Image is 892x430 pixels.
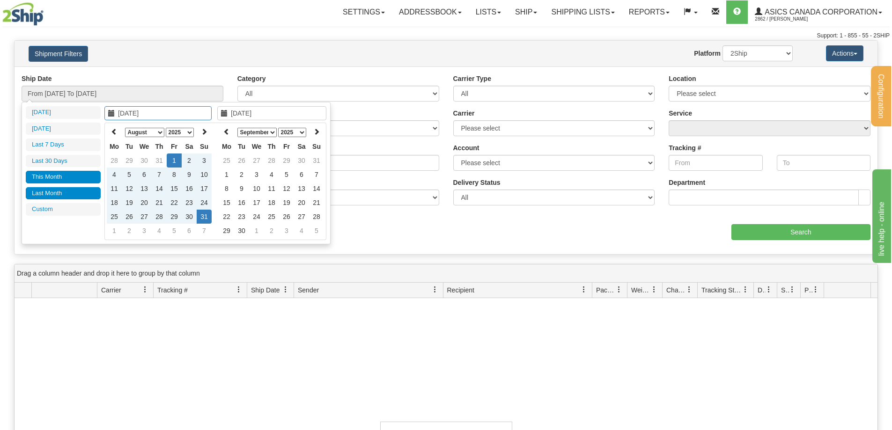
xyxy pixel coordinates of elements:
td: 19 [279,196,294,210]
span: Tracking # [157,285,188,295]
td: 14 [152,182,167,196]
td: 25 [264,210,279,224]
th: Tu [234,139,249,153]
li: This Month [26,171,101,183]
td: 27 [249,153,264,168]
a: Settings [336,0,392,24]
td: 12 [279,182,294,196]
td: 29 [219,224,234,238]
td: 23 [182,196,197,210]
td: 4 [107,168,122,182]
li: [DATE] [26,123,101,135]
a: Tracking # filter column settings [231,282,247,298]
span: Shipment Issues [781,285,789,295]
td: 3 [197,153,212,168]
td: 12 [122,182,137,196]
td: 13 [294,182,309,196]
td: 20 [294,196,309,210]
td: 15 [219,196,234,210]
li: [DATE] [26,106,101,119]
td: 11 [264,182,279,196]
td: 16 [182,182,197,196]
span: Pickup Status [804,285,812,295]
td: 26 [279,210,294,224]
td: 28 [264,153,279,168]
th: Fr [167,139,182,153]
td: 2 [122,224,137,238]
th: Th [152,139,167,153]
a: Shipping lists [544,0,621,24]
td: 21 [152,196,167,210]
td: 30 [137,153,152,168]
td: 8 [167,168,182,182]
td: 28 [107,153,122,168]
a: Delivery Status filter column settings [761,282,777,298]
td: 6 [182,224,197,238]
td: 2 [264,224,279,238]
label: Account [453,143,479,153]
td: 20 [137,196,152,210]
label: Carrier Type [453,74,491,83]
td: 26 [122,210,137,224]
span: Recipient [447,285,474,295]
td: 27 [137,210,152,224]
th: Mo [219,139,234,153]
td: 19 [122,196,137,210]
th: We [137,139,152,153]
span: Tracking Status [701,285,742,295]
a: Ship Date filter column settings [278,282,294,298]
td: 9 [234,182,249,196]
a: Lists [469,0,508,24]
td: 18 [107,196,122,210]
label: Location [669,74,696,83]
td: 7 [197,224,212,238]
th: Sa [294,139,309,153]
th: We [249,139,264,153]
td: 6 [137,168,152,182]
a: Weight filter column settings [646,282,662,298]
li: Last Month [26,187,101,200]
label: Category [237,74,266,83]
label: Delivery Status [453,178,501,187]
label: Ship Date [22,74,52,83]
th: Mo [107,139,122,153]
a: Reports [622,0,677,24]
th: Su [309,139,324,153]
td: 7 [309,168,324,182]
td: 29 [279,153,294,168]
td: 30 [234,224,249,238]
a: Tracking Status filter column settings [737,282,753,298]
label: Service [669,109,692,118]
td: 2 [234,168,249,182]
td: 1 [249,224,264,238]
td: 5 [309,224,324,238]
span: Sender [298,285,319,295]
td: 5 [167,224,182,238]
td: 2 [182,153,197,168]
td: 25 [219,153,234,168]
div: grid grouping header [15,264,877,283]
a: Pickup Status filter column settings [808,282,824,298]
td: 23 [234,210,249,224]
td: 1 [107,224,122,238]
iframe: chat widget [870,167,891,262]
td: 7 [152,168,167,182]
td: 27 [294,210,309,224]
span: ASICS CANADA CORPORATION [762,8,877,16]
td: 17 [197,182,212,196]
th: Tu [122,139,137,153]
td: 1 [167,153,182,168]
td: 30 [182,210,197,224]
a: ASICS CANADA CORPORATION 2862 / [PERSON_NAME] [748,0,889,24]
span: Packages [596,285,616,295]
div: Support: 1 - 855 - 55 - 2SHIP [2,32,890,40]
th: Fr [279,139,294,153]
input: To [777,155,870,171]
li: Custom [26,203,101,216]
span: Ship Date [251,285,280,295]
th: Th [264,139,279,153]
td: 31 [309,153,324,168]
span: 2862 / [PERSON_NAME] [755,15,825,24]
td: 21 [309,196,324,210]
td: 28 [309,210,324,224]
